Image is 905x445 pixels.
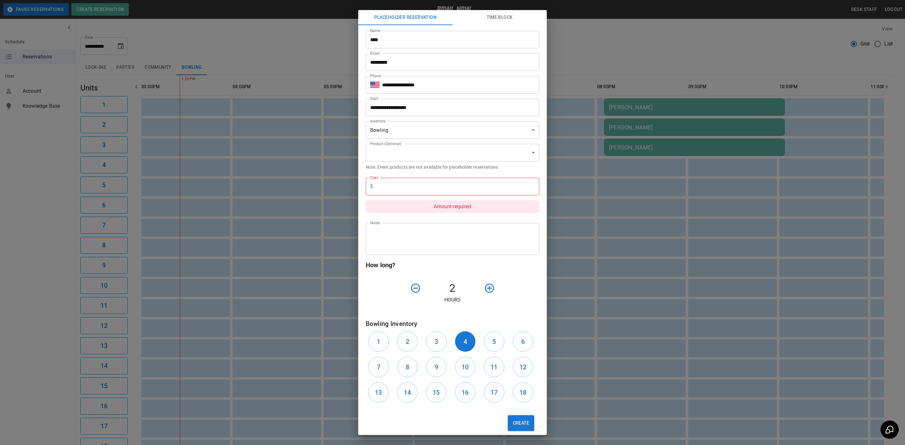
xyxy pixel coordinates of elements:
[404,388,411,398] h6: 14
[455,357,475,377] button: 10
[397,331,418,352] button: 2
[366,99,535,116] input: Choose date, selected date is Oct 3, 2025
[366,296,539,304] p: Hours
[455,331,475,352] button: 4
[426,331,447,352] button: 3
[519,388,526,398] h6: 18
[426,382,447,403] button: 15
[491,362,497,372] h6: 11
[435,337,438,347] h6: 3
[508,415,534,431] button: Create
[368,357,389,377] button: 7
[370,183,373,190] p: $
[358,10,452,25] button: Placeholder Reservation
[435,362,438,372] h6: 9
[377,362,380,372] h6: 7
[366,200,539,213] p: Amount required
[433,388,440,398] h6: 15
[424,282,481,295] h4: 2
[426,357,447,377] button: 9
[513,331,533,352] button: 6
[492,337,496,347] h6: 5
[484,357,504,377] button: 11
[462,388,469,398] h6: 16
[519,362,526,372] h6: 12
[521,337,525,347] h6: 6
[370,73,381,79] label: Phone
[452,10,547,25] button: Time Block
[484,331,504,352] button: 5
[366,121,539,139] div: Bowling
[370,80,380,90] button: Select country
[513,382,533,403] button: 18
[377,337,380,347] h6: 1
[406,362,409,372] h6: 8
[368,382,389,403] button: 13
[406,337,409,347] h6: 2
[366,164,539,170] p: Note: Event products are not available for placeholder reservations
[370,96,378,101] label: Start
[484,382,504,403] button: 17
[463,337,467,347] h6: 4
[366,144,539,161] div: ​
[366,319,539,329] h6: Bowling Inventory
[513,357,533,377] button: 12
[375,388,382,398] h6: 13
[455,382,475,403] button: 16
[397,382,418,403] button: 14
[491,388,497,398] h6: 17
[368,331,389,352] button: 1
[462,362,469,372] h6: 10
[366,260,539,270] h6: How long?
[397,357,418,377] button: 8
